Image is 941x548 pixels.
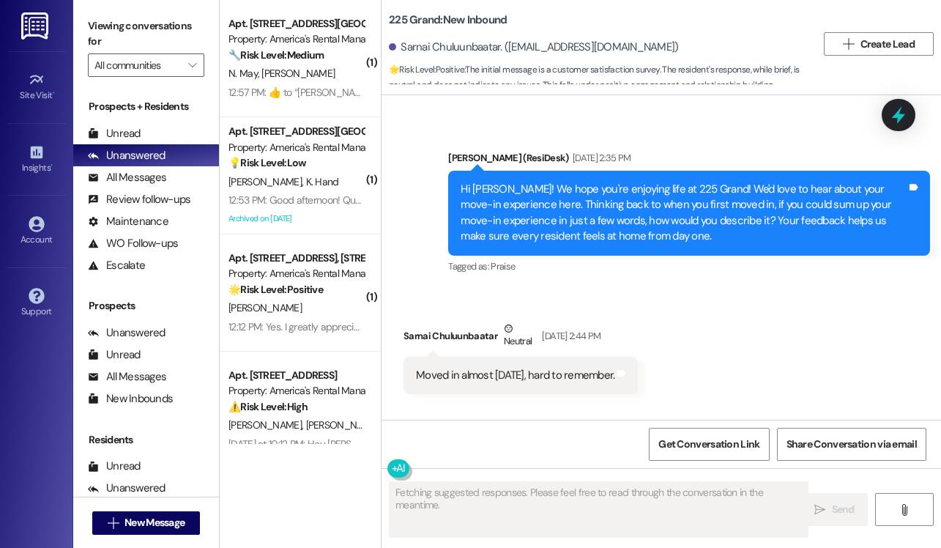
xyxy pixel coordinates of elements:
div: Prospects [73,298,219,314]
span: Praise [491,260,515,273]
div: Unanswered [88,481,165,496]
span: [PERSON_NAME] [306,418,379,432]
a: Account [7,212,66,251]
div: Unread [88,459,141,474]
div: Property: America's Rental Managers Portfolio [228,140,364,155]
button: Send [801,493,868,526]
div: Maintenance [88,214,168,229]
div: Unanswered [88,325,165,341]
div: Neutral [501,321,535,352]
i:  [188,59,196,71]
label: Viewing conversations for [88,15,204,53]
div: All Messages [88,369,166,385]
img: ResiDesk Logo [21,12,51,40]
span: N. May [228,67,261,80]
div: New Inbounds [88,391,173,407]
div: 12:12 PM: Yes. I greatly appreciate the fast responses and the quick repairs as well. [228,320,575,333]
strong: 🌟 Risk Level: Positive [389,64,464,75]
span: K. Hand [306,175,339,188]
button: Get Conversation Link [649,428,769,461]
strong: ⚠️ Risk Level: High [228,400,308,413]
span: • [51,160,53,171]
button: Create Lead [824,32,934,56]
b: 225 Grand: New Inbound [389,12,507,28]
div: Tagged as: [448,256,930,277]
span: [PERSON_NAME] [228,301,302,314]
i:  [814,504,825,516]
div: Escalate [88,258,145,273]
span: Create Lead [860,37,915,52]
i:  [843,38,854,50]
strong: 🌟 Risk Level: Positive [228,283,323,296]
div: Sarnai Chuluunbaatar [403,321,638,357]
input: All communities [94,53,181,77]
a: Insights • [7,140,66,179]
span: [PERSON_NAME] [261,67,335,80]
div: [DATE] 2:44 PM [538,328,600,344]
a: Support [7,284,66,323]
div: Review follow-ups [88,192,190,207]
div: Residents [73,432,219,448]
div: Sarnai Chuluunbaatar. ([EMAIL_ADDRESS][DOMAIN_NAME]) [389,40,678,55]
div: Property: America's Rental Managers Portfolio [228,383,364,399]
strong: 🔧 Risk Level: Medium [228,48,324,62]
span: [PERSON_NAME] [228,418,306,432]
span: Send [832,502,855,517]
span: : The initial message is a customer satisfaction survey. The resident's response, while brief, is... [389,62,817,94]
div: Moved in almost [DATE], hard to remember. [416,368,614,383]
span: • [53,88,55,98]
span: Share Conversation via email [786,437,917,452]
div: Unread [88,347,141,363]
div: [DATE] 2:35 PM [569,150,631,166]
div: Apt. [STREET_ADDRESS] [228,368,364,383]
div: Property: America's Rental Managers Portfolio [228,266,364,281]
button: New Message [92,511,201,535]
div: [PERSON_NAME] (ResiDesk) [448,150,930,171]
span: [PERSON_NAME] [228,175,306,188]
span: New Message [124,515,185,530]
i:  [899,504,910,516]
div: Prospects + Residents [73,99,219,114]
div: All Messages [88,170,166,185]
div: 12:53 PM: Good afternoon! Question! I been meaning to ask this! Can we get a courtesy carpet clea... [228,193,883,207]
div: Unread [88,126,141,141]
div: Apt. [STREET_ADDRESS], [STREET_ADDRESS] [228,251,364,266]
i:  [108,517,119,529]
div: Archived on [DATE] [227,210,365,228]
div: Property: America's Rental Managers Portfolio [228,32,364,47]
textarea: Fetching suggested responses. Please feel free to read through the conversation in the meantime. [390,482,808,537]
span: Get Conversation Link [658,437,759,452]
button: Share Conversation via email [777,428,926,461]
a: Site Visit • [7,67,66,107]
div: Hi [PERSON_NAME]! We hope you're enjoying life at 225 Grand! We'd love to hear about your move-in... [461,182,907,245]
div: Apt. [STREET_ADDRESS][GEOGRAPHIC_DATA][PERSON_NAME][PERSON_NAME] [228,16,364,32]
div: Apt. [STREET_ADDRESS][GEOGRAPHIC_DATA][STREET_ADDRESS] [228,124,364,139]
div: Unanswered [88,148,165,163]
div: WO Follow-ups [88,236,178,251]
strong: 💡 Risk Level: Low [228,156,306,169]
